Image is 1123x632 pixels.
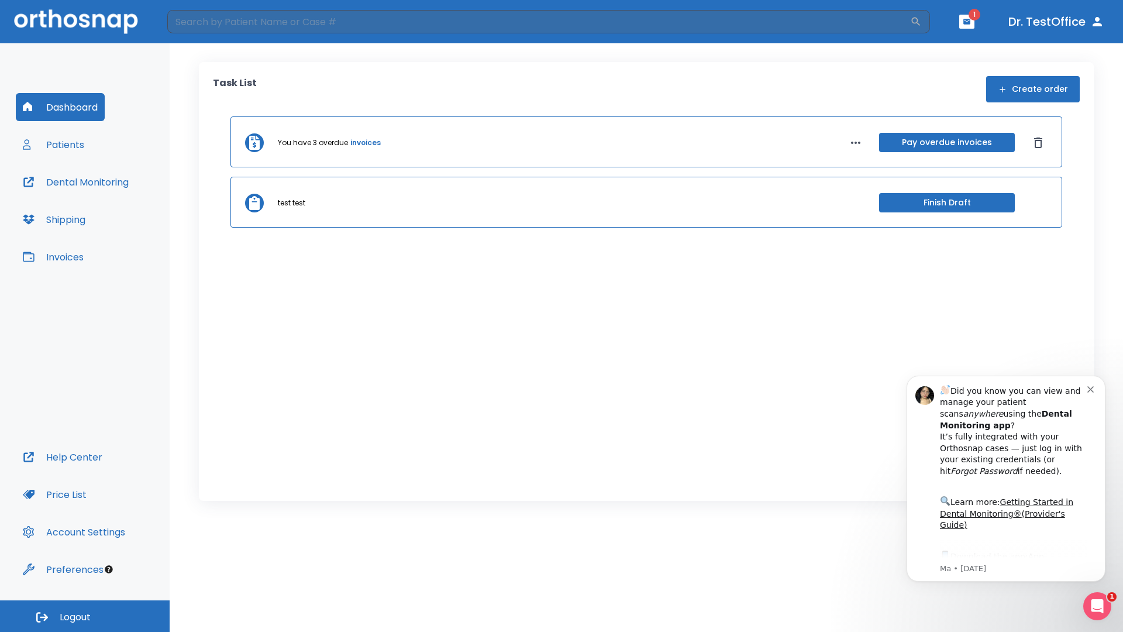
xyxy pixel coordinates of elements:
[104,564,114,575] div: Tooltip anchor
[16,443,109,471] button: Help Center
[278,138,348,148] p: You have 3 overdue
[16,518,132,546] button: Account Settings
[986,76,1080,102] button: Create order
[14,9,138,33] img: Orthosnap
[16,205,92,233] button: Shipping
[879,193,1015,212] button: Finish Draft
[1083,592,1111,620] iframe: Intercom live chat
[969,9,980,20] span: 1
[1029,133,1048,152] button: Dismiss
[278,198,305,208] p: test test
[16,130,91,159] button: Patients
[350,138,381,148] a: invoices
[1004,11,1109,32] button: Dr. TestOffice
[60,611,91,624] span: Logout
[879,133,1015,152] button: Pay overdue invoices
[167,10,910,33] input: Search by Patient Name or Case #
[16,168,136,196] button: Dental Monitoring
[16,555,111,583] button: Preferences
[1107,592,1117,602] span: 1
[889,361,1123,626] iframe: Intercom notifications message
[213,76,257,102] p: Task List
[16,480,94,509] button: Price List
[16,243,91,271] button: Invoices
[16,93,105,121] button: Dashboard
